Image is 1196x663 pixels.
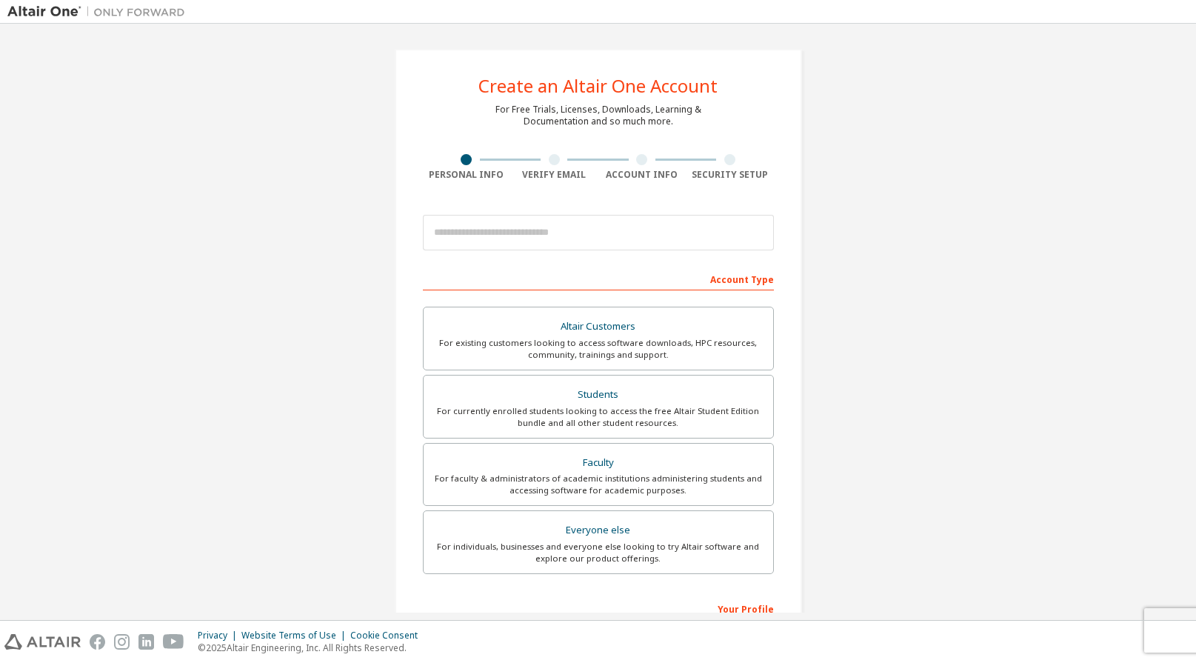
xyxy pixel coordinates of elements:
[432,453,764,473] div: Faculty
[432,384,764,405] div: Students
[423,267,774,290] div: Account Type
[241,630,350,642] div: Website Terms of Use
[510,169,598,181] div: Verify Email
[478,77,718,95] div: Create an Altair One Account
[90,634,105,650] img: facebook.svg
[598,169,686,181] div: Account Info
[138,634,154,650] img: linkedin.svg
[114,634,130,650] img: instagram.svg
[423,169,511,181] div: Personal Info
[432,473,764,496] div: For faculty & administrators of academic institutions administering students and accessing softwa...
[432,405,764,429] div: For currently enrolled students looking to access the free Altair Student Edition bundle and all ...
[432,316,764,337] div: Altair Customers
[4,634,81,650] img: altair_logo.svg
[198,642,427,654] p: © 2025 Altair Engineering, Inc. All Rights Reserved.
[350,630,427,642] div: Cookie Consent
[432,520,764,541] div: Everyone else
[423,596,774,620] div: Your Profile
[163,634,184,650] img: youtube.svg
[7,4,193,19] img: Altair One
[432,541,764,564] div: For individuals, businesses and everyone else looking to try Altair software and explore our prod...
[495,104,701,127] div: For Free Trials, Licenses, Downloads, Learning & Documentation and so much more.
[432,337,764,361] div: For existing customers looking to access software downloads, HPC resources, community, trainings ...
[198,630,241,642] div: Privacy
[686,169,774,181] div: Security Setup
